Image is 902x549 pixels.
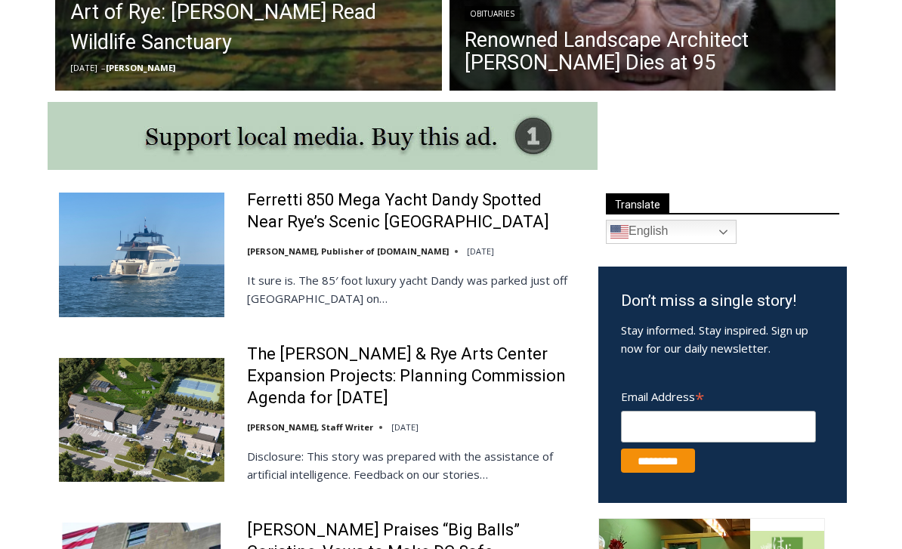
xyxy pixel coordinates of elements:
a: English [606,220,737,244]
a: Ferretti 850 Mega Yacht Dandy Spotted Near Rye’s Scenic [GEOGRAPHIC_DATA] [247,190,579,233]
img: Ferretti 850 Mega Yacht Dandy Spotted Near Rye’s Scenic Parsonage Point [59,193,224,316]
div: "[PERSON_NAME] and I covered the [DATE] Parade, which was a really eye opening experience as I ha... [381,1,714,147]
img: The Osborn & Rye Arts Center Expansion Projects: Planning Commission Agenda for Tuesday, August 1... [59,358,224,482]
div: Serving [GEOGRAPHIC_DATA] Since [DATE] [99,27,373,42]
a: [PERSON_NAME], Publisher of [DOMAIN_NAME] [247,245,449,257]
label: Email Address [621,381,816,409]
time: [DATE] [70,62,97,73]
span: – [101,62,106,73]
img: s_800_809a2aa2-bb6e-4add-8b5e-749ad0704c34.jpeg [366,1,456,69]
a: The [PERSON_NAME] & Rye Arts Center Expansion Projects: Planning Commission Agenda for [DATE] [247,344,579,409]
a: [PERSON_NAME], Staff Writer [247,421,373,433]
h3: Don’t miss a single story! [621,289,824,313]
div: "the precise, almost orchestrated movements of cutting and assembling sushi and [PERSON_NAME] mak... [156,94,222,180]
span: Intern @ [DOMAIN_NAME] [395,150,700,184]
span: Open Tues. - Sun. [PHONE_NUMBER] [5,156,148,213]
p: Disclosure: This story was prepared with the assistance of artificial intelligence. Feedback on o... [247,447,579,483]
a: Intern @ [DOMAIN_NAME] [363,147,732,188]
p: It sure is. The 85′ foot luxury yacht Dandy was parked just off [GEOGRAPHIC_DATA] on… [247,271,579,307]
a: [PERSON_NAME] [106,62,175,73]
img: en [610,223,629,241]
a: Book [PERSON_NAME]'s Good Humor for Your Event [449,5,545,69]
a: Open Tues. - Sun. [PHONE_NUMBER] [1,152,152,188]
time: [DATE] [467,245,494,257]
a: Obituaries [465,6,520,21]
time: [DATE] [391,421,419,433]
a: Renowned Landscape Architect [PERSON_NAME] Dies at 95 [465,29,821,74]
p: Stay informed. Stay inspired. Sign up now for our daily newsletter. [621,321,824,357]
h4: Book [PERSON_NAME]'s Good Humor for Your Event [460,16,526,58]
img: support local media, buy this ad [48,102,598,170]
span: Translate [606,193,669,214]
